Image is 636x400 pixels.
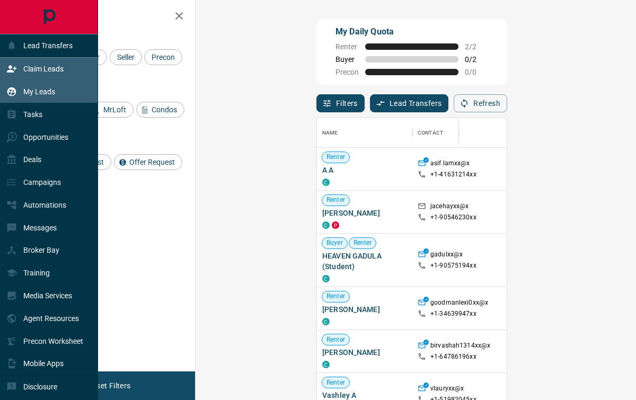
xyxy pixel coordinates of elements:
[148,105,181,114] span: Condos
[322,153,349,162] span: Renter
[335,68,359,76] span: Precon
[81,377,137,395] button: Reset Filters
[322,275,330,282] div: condos.ca
[322,165,407,175] span: A A
[418,118,443,148] div: Contact
[465,68,488,76] span: 0 / 0
[335,55,359,64] span: Buyer
[88,102,134,118] div: MrLoft
[430,261,476,270] p: +1- 90575194xx
[110,49,142,65] div: Seller
[430,250,463,261] p: gadulxx@x
[430,170,476,179] p: +1- 41631214xx
[430,309,476,318] p: +1- 34639947xx
[322,208,407,218] span: [PERSON_NAME]
[113,53,138,61] span: Seller
[322,347,407,358] span: [PERSON_NAME]
[454,94,507,112] button: Refresh
[465,55,488,64] span: 0 / 2
[465,42,488,51] span: 2 / 2
[322,221,330,229] div: condos.ca
[322,378,349,387] span: Renter
[322,251,407,272] span: HEAVEN GADULA (Student)
[322,361,330,368] div: condos.ca
[430,298,488,309] p: goodmanlexi0xx@x
[136,102,184,118] div: Condos
[322,238,347,247] span: Buyer
[144,49,182,65] div: Precon
[335,42,359,51] span: Renter
[370,94,449,112] button: Lead Transfers
[34,11,184,23] h2: Filters
[335,25,488,38] p: My Daily Quota
[322,179,330,186] div: condos.ca
[322,335,349,344] span: Renter
[100,105,130,114] span: MrLoft
[430,159,470,170] p: asif.lamxx@x
[430,352,476,361] p: +1- 64786196xx
[148,53,179,61] span: Precon
[317,118,412,148] div: Name
[316,94,365,112] button: Filters
[430,384,464,395] p: vlauryxx@x
[430,213,476,222] p: +1- 90546230xx
[412,118,497,148] div: Contact
[349,238,376,247] span: Renter
[332,221,339,229] div: property.ca
[322,318,330,325] div: condos.ca
[430,202,469,213] p: jacehayxx@x
[322,195,349,205] span: Renter
[126,158,179,166] span: Offer Request
[430,341,490,352] p: birvashah1314xx@x
[322,304,407,315] span: [PERSON_NAME]
[114,154,182,170] div: Offer Request
[322,292,349,301] span: Renter
[322,118,338,148] div: Name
